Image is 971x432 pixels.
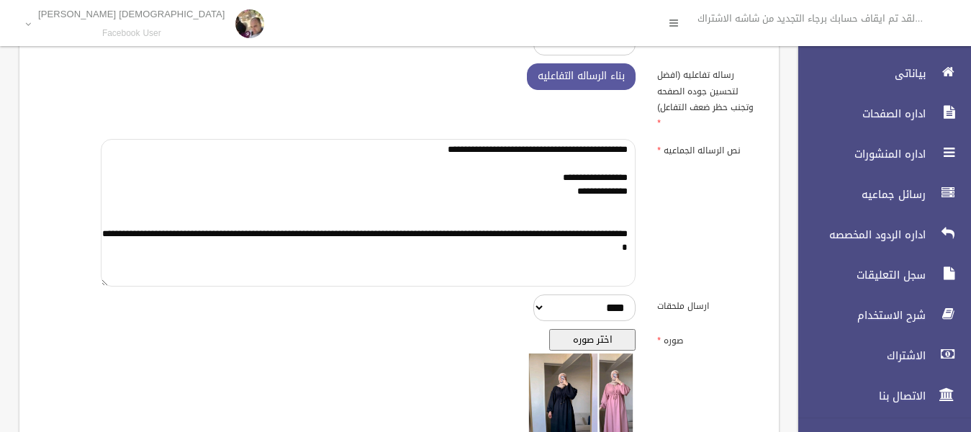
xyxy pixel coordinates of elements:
a: الاتصال بنا [786,380,971,412]
button: اختر صوره [549,329,636,351]
small: Facebook User [38,28,225,39]
a: اداره الصفحات [786,98,971,130]
button: بناء الرساله التفاعليه [527,63,636,90]
a: رسائل جماعيه [786,179,971,210]
span: رسائل جماعيه [786,187,930,202]
label: نص الرساله الجماعيه [646,139,770,159]
span: الاتصال بنا [786,389,930,403]
span: شرح الاستخدام [786,308,930,323]
a: الاشتراك [786,340,971,372]
span: الاشتراك [786,348,930,363]
span: اداره الردود المخصصه [786,228,930,242]
p: [DEMOGRAPHIC_DATA] [PERSON_NAME] [38,9,225,19]
a: اداره الردود المخصصه [786,219,971,251]
span: بياناتى [786,66,930,81]
span: سجل التعليقات [786,268,930,282]
label: صوره [646,329,770,349]
span: اداره المنشورات [786,147,930,161]
a: اداره المنشورات [786,138,971,170]
span: اداره الصفحات [786,107,930,121]
a: سجل التعليقات [786,259,971,291]
label: ارسال ملحقات [646,294,770,315]
a: شرح الاستخدام [786,300,971,331]
a: بياناتى [786,58,971,89]
label: رساله تفاعليه (افضل لتحسين جوده الصفحه وتجنب حظر ضعف التفاعل) [646,63,770,131]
